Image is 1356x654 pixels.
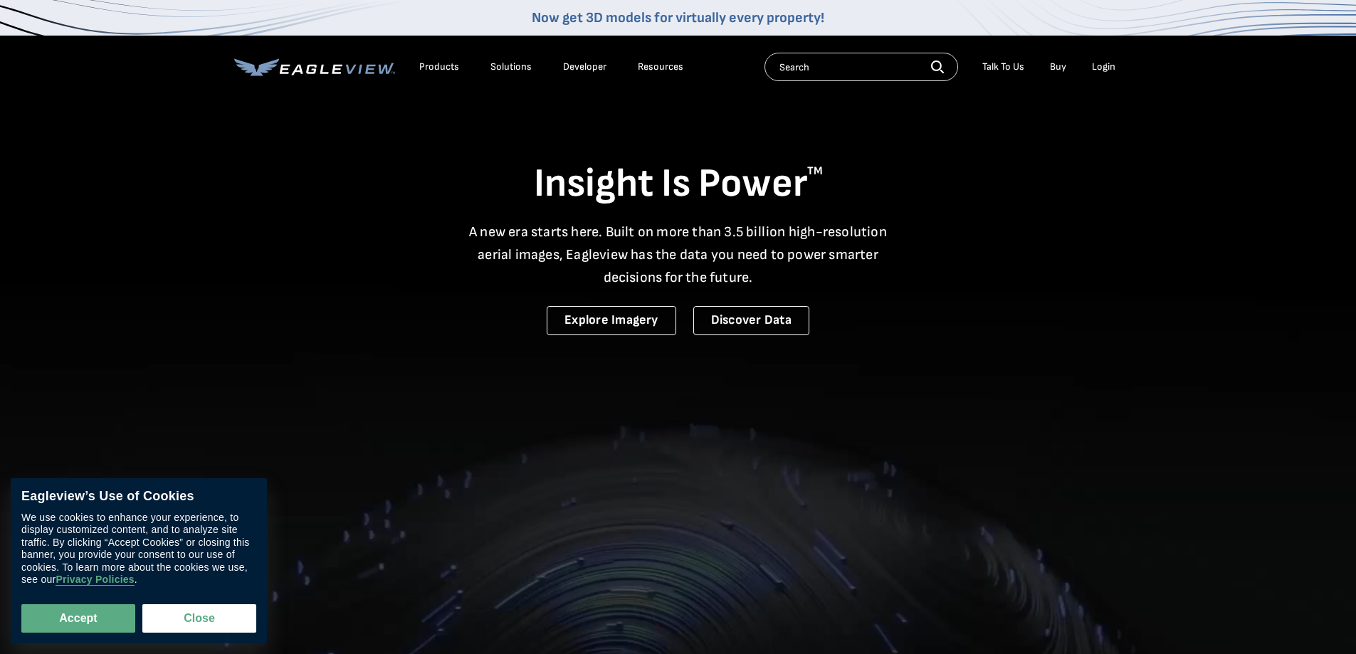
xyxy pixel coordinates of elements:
[142,604,256,633] button: Close
[21,604,135,633] button: Accept
[234,159,1123,209] h1: Insight Is Power
[547,306,676,335] a: Explore Imagery
[563,60,606,73] a: Developer
[21,512,256,586] div: We use cookies to enhance your experience, to display customized content, and to analyze site tra...
[419,60,459,73] div: Products
[56,574,134,586] a: Privacy Policies
[982,60,1024,73] div: Talk To Us
[532,9,824,26] a: Now get 3D models for virtually every property!
[490,60,532,73] div: Solutions
[461,221,896,289] p: A new era starts here. Built on more than 3.5 billion high-resolution aerial images, Eagleview ha...
[1092,60,1115,73] div: Login
[807,164,823,178] sup: TM
[693,306,809,335] a: Discover Data
[638,60,683,73] div: Resources
[1050,60,1066,73] a: Buy
[764,53,958,81] input: Search
[21,489,256,505] div: Eagleview’s Use of Cookies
